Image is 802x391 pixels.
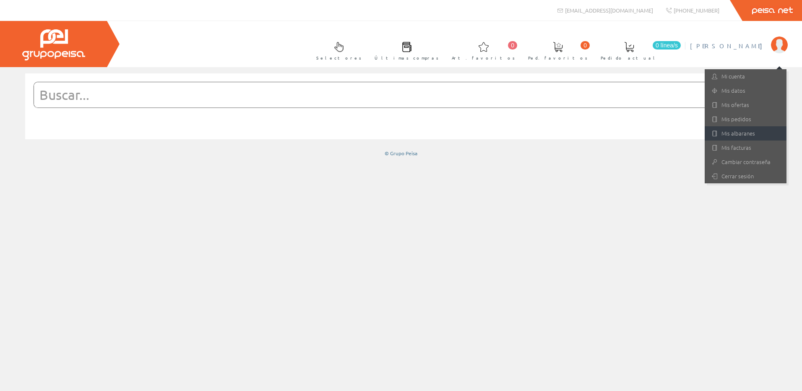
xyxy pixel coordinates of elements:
span: Pedido actual [601,54,658,62]
a: Mis pedidos [705,112,786,126]
a: Mis facturas [705,141,786,155]
a: Mis albaranes [705,126,786,141]
span: [PHONE_NUMBER] [674,7,719,14]
input: Buscar... [34,82,747,107]
span: 0 [581,41,590,50]
a: Cerrar sesión [705,169,786,183]
span: Art. favoritos [452,54,515,62]
span: Últimas compras [375,54,439,62]
a: Mi cuenta [705,69,786,83]
a: Últimas compras [366,35,443,65]
span: [PERSON_NAME] [690,42,767,50]
span: 0 [508,41,517,50]
img: Grupo Peisa [22,29,85,60]
span: 0 línea/s [653,41,681,50]
a: Mis ofertas [705,98,786,112]
span: Ped. favoritos [528,54,588,62]
div: © Grupo Peisa [25,150,777,157]
a: [PERSON_NAME] [690,35,788,43]
span: Selectores [316,54,362,62]
a: Cambiar contraseña [705,155,786,169]
a: Selectores [308,35,366,65]
span: [EMAIL_ADDRESS][DOMAIN_NAME] [565,7,653,14]
a: Mis datos [705,83,786,98]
